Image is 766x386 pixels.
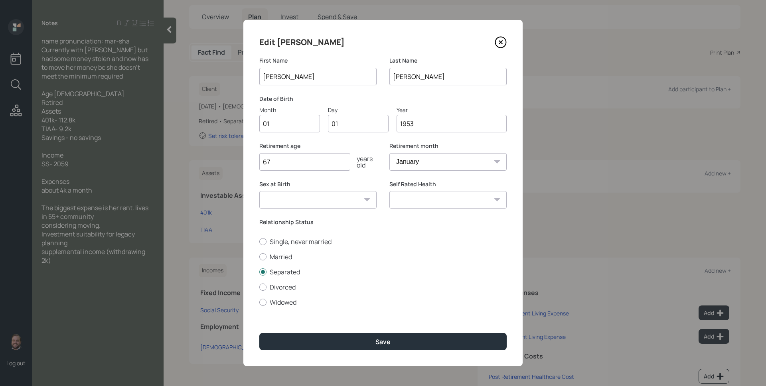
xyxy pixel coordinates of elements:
button: Save [259,333,507,350]
div: Month [259,106,320,114]
label: First Name [259,57,377,65]
label: Retirement age [259,142,377,150]
label: Relationship Status [259,218,507,226]
label: Last Name [389,57,507,65]
label: Single, never married [259,237,507,246]
h4: Edit [PERSON_NAME] [259,36,345,49]
div: Year [397,106,507,114]
label: Married [259,252,507,261]
label: Separated [259,268,507,276]
label: Self Rated Health [389,180,507,188]
div: Day [328,106,389,114]
input: Year [397,115,507,132]
label: Widowed [259,298,507,307]
label: Date of Birth [259,95,507,103]
input: Month [259,115,320,132]
div: years old [350,156,377,168]
label: Sex at Birth [259,180,377,188]
label: Divorced [259,283,507,291]
label: Retirement month [389,142,507,150]
div: Save [375,337,391,346]
input: Day [328,115,389,132]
